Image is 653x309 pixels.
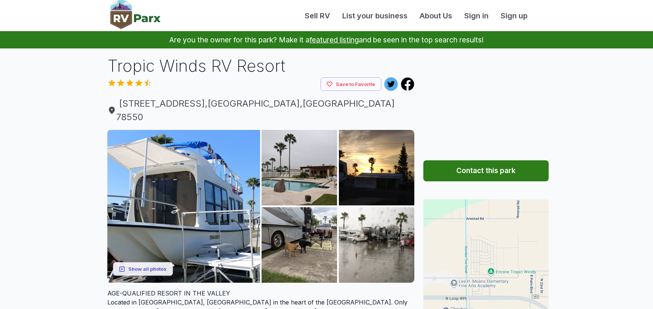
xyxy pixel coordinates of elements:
button: Show all photos [113,262,173,276]
img: AAcXr8pyRfDVl27gaOSoQrOKgjNNJKFM_CL6iDa1vPWWXI_T_i1lxJXz8gHtoh_NgXC1emeLR0RCTXd2k2tkNgzNPCasuEmJ2... [339,207,414,283]
img: AAcXr8pxky76ScKVRY8VKR1qVhUXnWPpgYMzwfatiotMdbay-PxRjO6BhlbblWmwlMj6REBnudRczjStzr9KdwC7Qmy-zYc9x... [339,130,414,205]
a: Sign in [458,10,495,21]
p: Are you the owner for this park? Make it a and be seen in the top search results! [9,31,644,48]
iframe: Advertisement [423,54,549,148]
a: List your business [336,10,414,21]
a: [STREET_ADDRESS],[GEOGRAPHIC_DATA],[GEOGRAPHIC_DATA] 78550 [107,97,414,124]
a: Sign up [495,10,534,21]
span: [STREET_ADDRESS] , [GEOGRAPHIC_DATA] , [GEOGRAPHIC_DATA] 78550 [107,97,414,124]
button: Contact this park [423,160,549,181]
h1: Tropic Winds RV Resort [107,54,414,77]
img: AAcXr8oGRDDSrlBXWg9tZGdBm0y-I0EsbWh-5pzreXxnKdrKDk1F-EYRJKSBmN7o1r76YFCn2QScUm5BJo-Yb-Z_SHlHbQuVx... [262,130,337,205]
button: Save to Favorite [320,77,381,91]
a: About Us [414,10,458,21]
a: Sell RV [299,10,336,21]
span: AGE-QUALIFIED RESORT IN THE VALLEY [107,289,230,297]
img: AAcXr8ps9farc41lPxcN5-cpP6sZB4_cuEA1fuCPGKNB-QM28h8HQ6cBd8ZB_JkwxXvLu4npH9ptoUbCMyhVSu3mDNC45AFLk... [107,130,260,283]
a: featured listing [310,35,359,44]
img: AAcXr8o298hjf1QNf6T-VzFLD7ZaOwBM066CKb0Pw9OSG8Y17uSNh15wXbI4RP8HramNtTF8YWBrltZy1PoR377fcQo_1h3tu... [262,207,337,283]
